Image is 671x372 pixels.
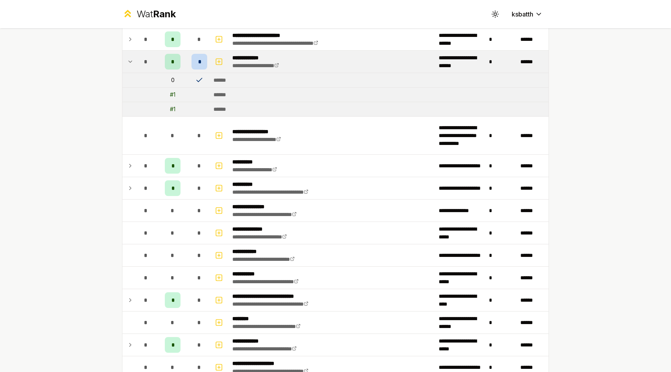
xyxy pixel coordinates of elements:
div: Wat [137,8,176,20]
div: # 1 [170,91,175,99]
td: 0 [157,73,188,87]
button: ksbatth [505,7,549,21]
div: # 1 [170,105,175,113]
span: ksbatth [512,9,533,19]
a: WatRank [122,8,176,20]
span: Rank [153,8,176,20]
